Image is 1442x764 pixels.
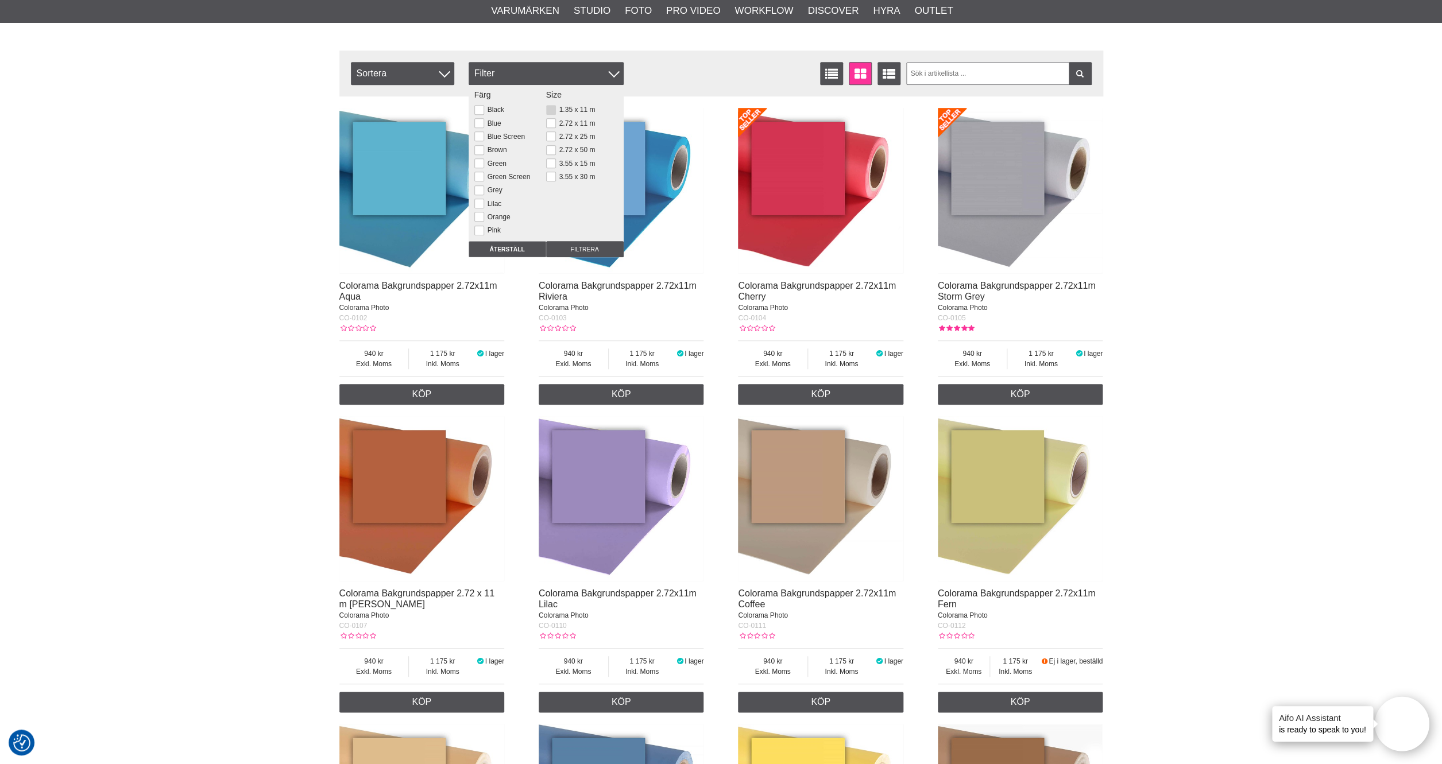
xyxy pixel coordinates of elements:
span: Colorama Photo [339,611,389,619]
span: CO-0112 [938,622,966,630]
span: 1 175 [409,656,476,666]
span: Inkl. Moms [409,666,476,677]
span: Colorama Photo [938,304,988,312]
label: Pink [484,226,501,234]
span: 940 [938,348,1007,359]
label: Black [484,106,504,114]
span: Colorama Photo [339,304,389,312]
span: 1 175 [609,656,676,666]
span: CO-0105 [938,314,966,322]
span: Inkl. Moms [609,666,676,677]
label: 2.72 x 25 m [556,133,596,141]
span: Exkl. Moms [738,666,807,677]
img: Colorama Bakgrundspapper 2.72x11m Fern [938,416,1103,581]
span: I lager [884,657,903,665]
label: 2.72 x 50 m [556,146,596,154]
label: 3.55 x 15 m [556,160,596,168]
span: Exkl. Moms [738,359,807,369]
span: 940 [738,656,807,666]
label: Lilac [484,200,502,208]
a: Fönstervisning [849,62,872,85]
span: Colorama Photo [738,611,788,619]
a: Köp [539,384,704,405]
a: Köp [938,384,1103,405]
span: Inkl. Moms [409,359,476,369]
span: Size [546,90,562,99]
div: Kundbetyg: 5.00 [938,323,975,333]
a: Köp [938,692,1103,712]
a: Workflow [734,3,793,18]
input: Sök i artikellista ... [906,62,1092,85]
span: 1 175 [609,348,676,359]
div: Filter [469,62,624,85]
i: I lager [476,657,485,665]
a: Köp [339,384,505,405]
span: 940 [938,656,990,666]
a: Köp [339,692,505,712]
span: 1 175 [808,348,875,359]
span: 1 175 [1007,348,1074,359]
img: Colorama Bakgrundspapper 2.72x11m Coffee [738,416,903,581]
span: CO-0102 [339,314,368,322]
span: I lager [685,657,703,665]
h4: Aifo AI Assistant [1279,712,1366,724]
img: Colorama Bakgrundspapper 2.72 x 11 m Ginger [339,416,505,581]
label: Grey [484,186,502,194]
span: 940 [539,348,608,359]
i: I lager [476,350,485,358]
span: Colorama Photo [938,611,988,619]
a: Studio [574,3,610,18]
span: Exkl. Moms [539,666,608,677]
span: 1 175 [808,656,875,666]
a: Köp [738,692,903,712]
span: CO-0111 [738,622,766,630]
a: Utökad listvisning [877,62,900,85]
span: I lager [884,350,903,358]
img: Colorama Bakgrundspapper 2.72x11m Cherry [738,108,903,273]
div: Kundbetyg: 0 [738,323,775,333]
span: Inkl. Moms [609,359,676,369]
img: Colorama Bakgrundspapper 2.72x11m Storm Grey [938,108,1103,273]
i: I lager [1074,350,1084,358]
img: Revisit consent button [13,734,30,751]
input: Filtrera [546,241,624,257]
span: Inkl. Moms [808,359,875,369]
button: Samtyckesinställningar [13,732,30,753]
a: Foto [625,3,652,18]
span: 1 175 [990,656,1040,666]
span: I lager [485,350,504,358]
a: Colorama Bakgrundspapper 2.72x11m Storm Grey [938,281,1096,301]
span: Exkl. Moms [339,359,409,369]
div: Kundbetyg: 0 [938,631,975,641]
input: Återställ [469,241,546,257]
span: Exkl. Moms [938,359,1007,369]
i: Beställd [1040,657,1049,665]
span: 940 [339,348,409,359]
span: CO-0104 [738,314,766,322]
span: Colorama Photo [539,611,589,619]
label: Blue [484,119,501,127]
span: I lager [1084,350,1103,358]
a: Colorama Bakgrundspapper 2.72x11m Lilac [539,588,697,609]
span: Exkl. Moms [938,666,990,677]
label: 3.55 x 30 m [556,173,596,181]
img: Colorama Bakgrundspapper 2.72x11m Aqua [339,108,505,273]
i: I lager [675,350,685,358]
span: Färg [474,90,491,99]
span: CO-0103 [539,314,567,322]
a: Filtrera [1069,62,1092,85]
label: 2.72 x 11 m [556,119,596,127]
div: Kundbetyg: 0 [539,323,575,333]
label: Green [484,160,507,168]
div: Kundbetyg: 0 [738,631,775,641]
span: Inkl. Moms [990,666,1040,677]
label: 1.35 x 11 m [556,106,596,114]
span: 940 [539,656,608,666]
a: Listvisning [820,62,843,85]
label: Orange [484,213,511,221]
span: Colorama Photo [539,304,589,312]
span: I lager [485,657,504,665]
a: Colorama Bakgrundspapper 2.72x11m Cherry [738,281,896,301]
a: Köp [539,692,704,712]
a: Colorama Bakgrundspapper 2.72x11m Fern [938,588,1096,609]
